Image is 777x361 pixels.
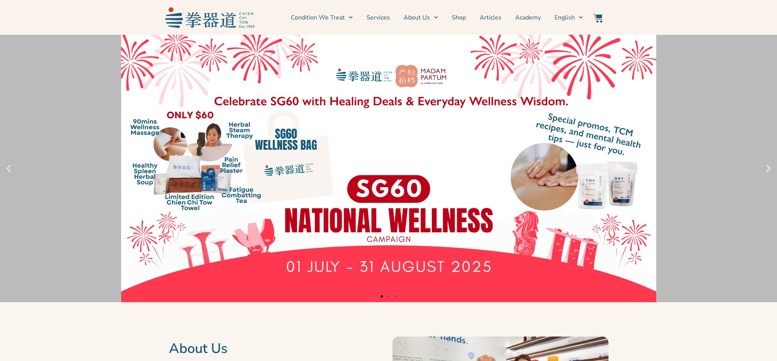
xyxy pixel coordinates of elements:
a: Academy [515,8,541,27]
div: Previous slide [4,164,13,173]
nav: Menu [258,8,583,27]
span: Go to slide 1 [381,295,383,298]
a: Shop [452,8,466,27]
div: Next slide [764,164,773,173]
a: Condition We Treat [291,8,353,27]
a: English [555,8,583,27]
img: Website Icon-03 [593,13,602,23]
h2: About Us [169,340,385,357]
a: About Us [404,8,438,27]
span: Go to slide 2 [388,295,390,298]
a: Services [367,8,390,27]
span: English [555,13,575,22]
span: Go to slide 3 [394,295,397,298]
a: Articles [480,8,501,27]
